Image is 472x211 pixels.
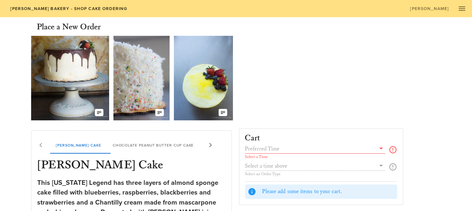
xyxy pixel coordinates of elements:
div: Chocolate Peanut Butter Cup Cake [107,136,200,154]
div: Please add some items to your cart. [262,188,395,196]
span: [PERSON_NAME] [410,6,449,11]
h3: Cart [245,134,261,143]
h3: Place a New Order [37,21,101,33]
a: [PERSON_NAME] Bakery - Shop Cake Ordering [6,4,132,14]
div: Chocolate Butter Pecan Cake [199,136,280,154]
img: qzl0ivbhpoir5jt3lnxe.jpg [113,36,170,120]
img: vfgkldhn9pjhkwzhnerr.webp [174,36,233,120]
span: [PERSON_NAME] Bakery - Shop Cake Ordering [10,6,127,11]
a: [PERSON_NAME] [405,4,453,14]
input: Preferred Time [245,144,376,153]
h3: [PERSON_NAME] Cake [36,158,227,174]
div: [PERSON_NAME] Cake [50,136,107,154]
div: Select a Time [245,155,386,159]
img: adomffm5ftbblbfbeqkk.jpg [31,36,109,120]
